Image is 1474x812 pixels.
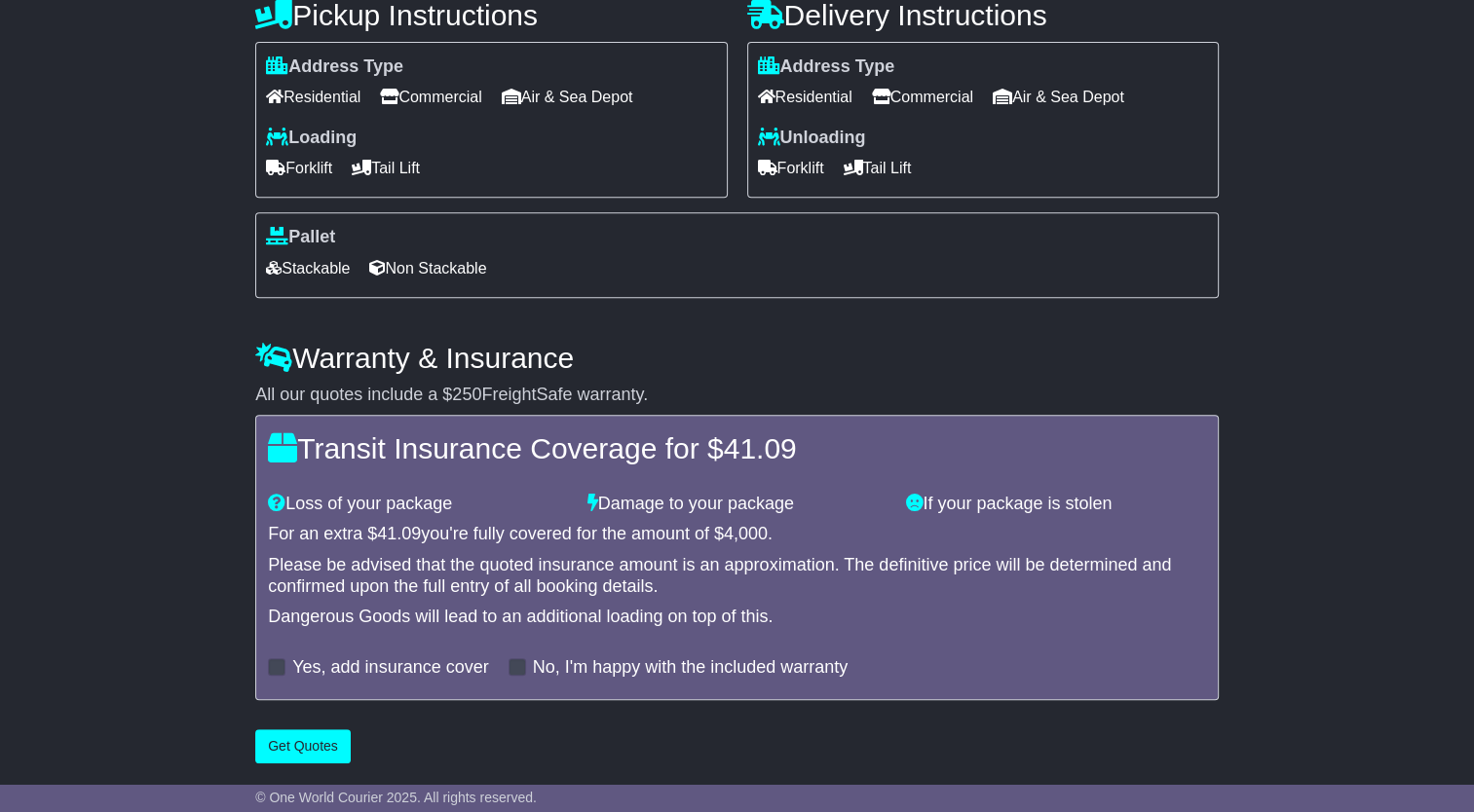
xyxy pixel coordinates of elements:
span: © One World Courier 2025. All rights reserved. [255,790,537,805]
h4: Transit Insurance Coverage for $ [268,432,1206,464]
label: Address Type [758,56,895,78]
label: Address Type [266,56,403,78]
h4: Warranty & Insurance [255,342,1219,374]
div: All our quotes include a $ FreightSafe warranty. [255,385,1219,406]
label: Loading [266,128,357,149]
label: Pallet [266,227,335,248]
label: No, I'm happy with the included warranty [533,657,849,679]
span: Non Stackable [369,253,486,283]
div: Damage to your package [578,494,897,515]
div: For an extra $ you're fully covered for the amount of $ . [268,524,1206,545]
span: Air & Sea Depot [993,82,1124,112]
span: Forklift [758,153,824,183]
div: Please be advised that the quoted insurance amount is an approximation. The definitive price will... [268,555,1206,597]
span: Forklift [266,153,332,183]
span: Stackable [266,253,350,283]
span: Residential [266,82,360,112]
span: 4,000 [724,524,768,543]
div: If your package is stolen [896,494,1216,515]
span: Tail Lift [352,153,420,183]
span: Commercial [380,82,481,112]
span: 41.09 [724,432,797,464]
label: Unloading [758,128,866,149]
span: 250 [452,385,481,404]
span: Residential [758,82,852,112]
div: Loss of your package [258,494,578,515]
span: Tail Lift [844,153,912,183]
button: Get Quotes [255,729,351,763]
span: Commercial [872,82,973,112]
div: Dangerous Goods will lead to an additional loading on top of this. [268,607,1206,628]
span: Air & Sea Depot [502,82,633,112]
span: 41.09 [377,524,421,543]
label: Yes, add insurance cover [292,657,488,679]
